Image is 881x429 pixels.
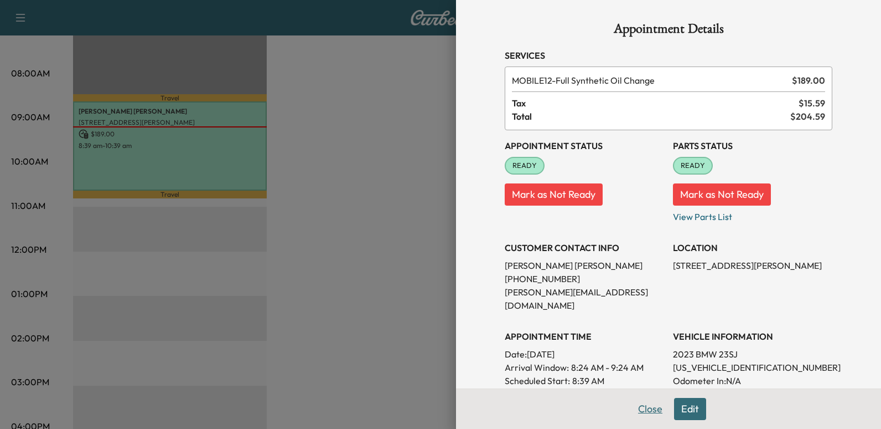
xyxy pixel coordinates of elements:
p: Date: [DATE] [505,348,664,361]
p: [US_VEHICLE_IDENTIFICATION_NUMBER] [673,361,832,374]
span: $ 15.59 [799,96,825,110]
h3: VEHICLE INFORMATION [673,330,832,343]
span: Full Synthetic Oil Change [512,74,787,87]
p: 2023 BMW 23SJ [673,348,832,361]
p: Scheduled End: [505,387,564,401]
button: Mark as Not Ready [673,183,771,206]
button: Edit [674,398,706,420]
p: Scheduled Start: [505,374,570,387]
span: Total [512,110,790,123]
span: $ 189.00 [792,74,825,87]
p: [PERSON_NAME] [PERSON_NAME] [505,259,664,272]
span: 8:24 AM - 9:24 AM [571,361,644,374]
p: Odometer In: N/A [673,374,832,387]
span: READY [506,160,543,171]
h1: Appointment Details [505,22,832,40]
h3: APPOINTMENT TIME [505,330,664,343]
h3: LOCATION [673,241,832,254]
p: [PERSON_NAME][EMAIL_ADDRESS][DOMAIN_NAME] [505,285,664,312]
p: [PHONE_NUMBER] [505,272,664,285]
h3: Appointment Status [505,139,664,152]
h3: CUSTOMER CONTACT INFO [505,241,664,254]
h3: Parts Status [673,139,832,152]
p: [STREET_ADDRESS][PERSON_NAME] [673,259,832,272]
span: $ 204.59 [790,110,825,123]
span: READY [674,160,712,171]
p: View Parts List [673,206,832,223]
p: 8:39 AM [572,374,604,387]
span: Tax [512,96,799,110]
h3: Services [505,49,832,62]
p: 10:39 AM [567,387,603,401]
button: Close [631,398,670,420]
button: Mark as Not Ready [505,183,603,206]
p: Arrival Window: [505,361,664,374]
p: Odometer Out: N/A [673,387,832,401]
